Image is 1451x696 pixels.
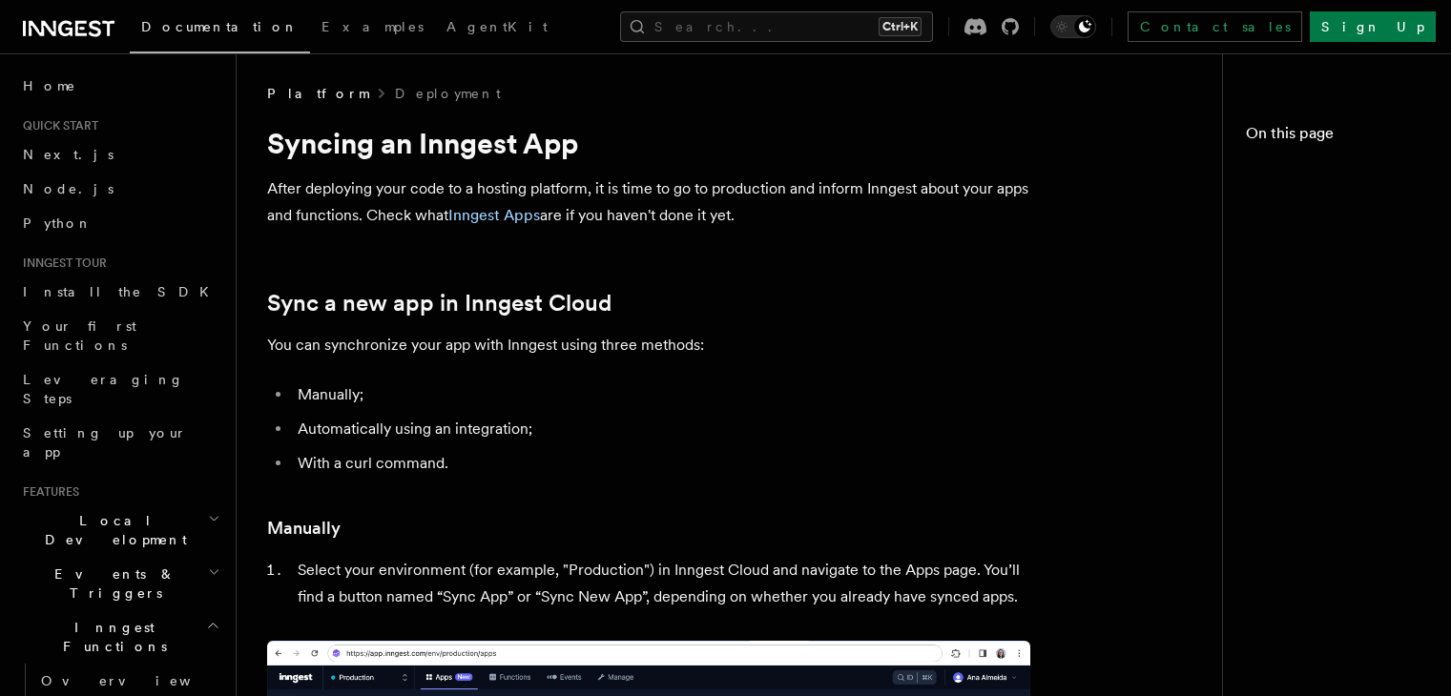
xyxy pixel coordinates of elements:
[1128,11,1302,42] a: Contact sales
[267,126,1030,160] h1: Syncing an Inngest App
[23,372,184,406] span: Leveraging Steps
[448,206,540,224] a: Inngest Apps
[23,181,114,196] span: Node.js
[15,69,224,103] a: Home
[23,147,114,162] span: Next.js
[1246,122,1428,153] h4: On this page
[23,425,187,460] span: Setting up your app
[15,137,224,172] a: Next.js
[292,557,1030,610] li: Select your environment (for example, "Production") in Inngest Cloud and navigate to the Apps pag...
[15,557,224,610] button: Events & Triggers
[1310,11,1436,42] a: Sign Up
[23,215,93,231] span: Python
[435,6,559,51] a: AgentKit
[23,284,220,299] span: Install the SDK
[267,332,1030,358] p: You can synchronize your app with Inngest using three methods:
[267,175,1030,229] p: After deploying your code to a hosting platform, it is time to go to production and inform Innges...
[292,450,1030,477] li: With a curl command.
[15,275,224,309] a: Install the SDK
[15,618,206,656] span: Inngest Functions
[620,11,933,42] button: Search...Ctrl+K
[267,84,368,103] span: Platform
[15,118,98,133] span: Quick start
[15,511,208,549] span: Local Development
[292,381,1030,408] li: Manually;
[15,309,224,362] a: Your first Functions
[15,172,224,206] a: Node.js
[15,206,224,240] a: Python
[15,503,224,557] button: Local Development
[267,290,611,317] a: Sync a new app in Inngest Cloud
[267,515,341,542] a: Manually
[141,19,299,34] span: Documentation
[15,564,208,603] span: Events & Triggers
[321,19,424,34] span: Examples
[395,84,501,103] a: Deployment
[15,256,107,271] span: Inngest tour
[23,76,76,95] span: Home
[292,416,1030,442] li: Automatically using an integration;
[23,318,136,353] span: Your first Functions
[15,416,224,469] a: Setting up your app
[446,19,548,34] span: AgentKit
[130,6,310,53] a: Documentation
[310,6,435,51] a: Examples
[879,17,922,36] kbd: Ctrl+K
[15,610,224,664] button: Inngest Functions
[15,362,224,416] a: Leveraging Steps
[1050,15,1096,38] button: Toggle dark mode
[15,484,79,500] span: Features
[41,673,238,688] span: Overview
